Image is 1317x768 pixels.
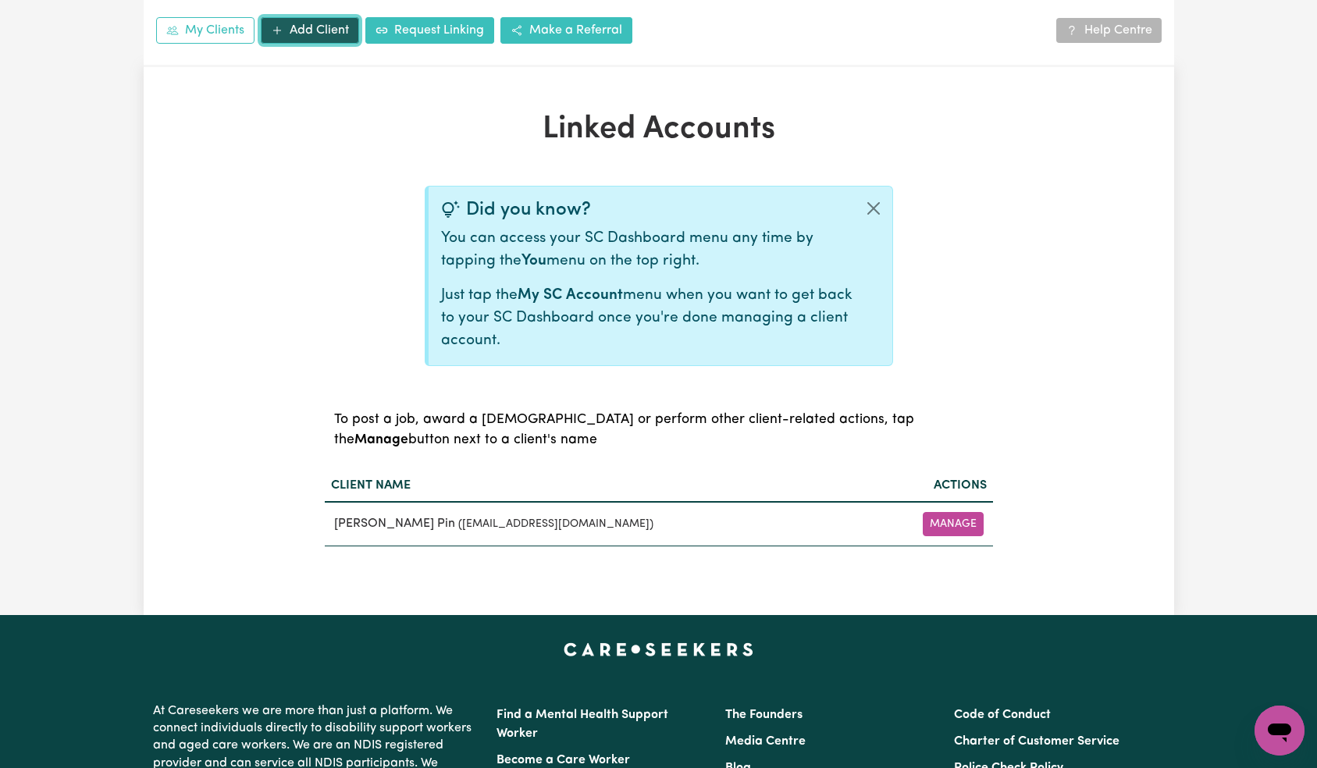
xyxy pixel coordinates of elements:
a: Help Centre [1056,18,1162,43]
a: Careseekers home page [564,643,753,656]
th: Actions [865,470,992,502]
iframe: Button to launch messaging window [1255,706,1305,756]
p: You can access your SC Dashboard menu any time by tapping the menu on the top right. [441,228,855,273]
div: Did you know? [441,199,855,222]
a: Make a Referral [500,17,632,44]
p: Just tap the menu when you want to get back to your SC Dashboard once you're done managing a clie... [441,285,855,352]
td: [PERSON_NAME] Pin [325,502,866,546]
a: Media Centre [725,735,806,748]
a: Code of Conduct [954,709,1051,721]
a: Add Client [261,17,359,44]
b: You [521,254,546,268]
b: Manage [354,433,408,446]
b: My SC Account [518,288,623,303]
button: Manage [923,512,984,536]
a: Become a Care Worker [497,754,630,766]
a: The Founders [725,709,803,721]
small: ( [EMAIL_ADDRESS][DOMAIN_NAME] ) [458,518,653,530]
a: Request Linking [365,17,494,44]
th: Client name [325,470,866,502]
a: My Clients [156,17,255,44]
caption: To post a job, award a [DEMOGRAPHIC_DATA] or perform other client-related actions, tap the button... [325,391,993,470]
h1: Linked Accounts [325,111,993,148]
a: Find a Mental Health Support Worker [497,709,668,740]
a: Charter of Customer Service [954,735,1119,748]
button: Close alert [855,187,892,230]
